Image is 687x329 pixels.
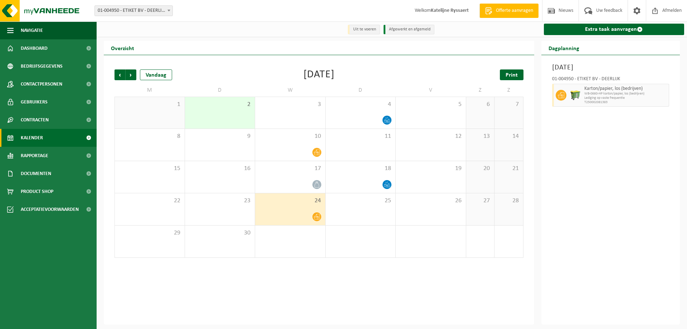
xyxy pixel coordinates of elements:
[399,132,462,140] span: 12
[118,229,181,237] span: 29
[259,101,322,108] span: 3
[189,132,252,140] span: 9
[189,101,252,108] span: 2
[259,165,322,173] span: 17
[584,86,667,92] span: Karton/papier, los (bedrijven)
[189,165,252,173] span: 16
[544,24,684,35] a: Extra taak aanvragen
[21,57,63,75] span: Bedrijfsgegevens
[399,101,462,108] span: 5
[506,72,518,78] span: Print
[552,62,669,73] h3: [DATE]
[189,229,252,237] span: 30
[500,69,523,80] a: Print
[21,165,51,183] span: Documenten
[384,25,434,34] li: Afgewerkt en afgemeld
[479,4,539,18] a: Offerte aanvragen
[21,111,49,129] span: Contracten
[541,41,586,55] h2: Dagplanning
[94,5,173,16] span: 01-004950 - ETIKET BV - DEERLIJK
[140,69,172,80] div: Vandaag
[470,165,491,173] span: 20
[303,69,335,80] div: [DATE]
[494,7,535,14] span: Offerte aanvragen
[494,84,523,97] td: Z
[431,8,469,13] strong: Katelijne Ryssaert
[21,183,53,200] span: Product Shop
[498,165,519,173] span: 21
[399,165,462,173] span: 19
[570,90,581,101] img: WB-0660-HPE-GN-50
[126,69,136,80] span: Volgende
[396,84,466,97] td: V
[118,101,181,108] span: 1
[95,6,172,16] span: 01-004950 - ETIKET BV - DEERLIJK
[118,165,181,173] span: 15
[470,132,491,140] span: 13
[326,84,396,97] td: D
[470,197,491,205] span: 27
[584,100,667,105] span: T250002081383
[189,197,252,205] span: 23
[21,129,43,147] span: Kalender
[114,84,185,97] td: M
[584,96,667,100] span: Lediging op vaste frequentie
[498,132,519,140] span: 14
[329,165,392,173] span: 18
[118,132,181,140] span: 8
[329,197,392,205] span: 25
[21,147,48,165] span: Rapportage
[104,41,141,55] h2: Overzicht
[118,197,181,205] span: 22
[21,75,62,93] span: Contactpersonen
[348,25,380,34] li: Uit te voeren
[21,21,43,39] span: Navigatie
[21,93,48,111] span: Gebruikers
[466,84,495,97] td: Z
[21,39,48,57] span: Dashboard
[584,92,667,96] span: WB-0660-HP karton/papier, los (bedrijven)
[185,84,255,97] td: D
[470,101,491,108] span: 6
[21,200,79,218] span: Acceptatievoorwaarden
[259,197,322,205] span: 24
[259,132,322,140] span: 10
[329,101,392,108] span: 4
[114,69,125,80] span: Vorige
[399,197,462,205] span: 26
[498,101,519,108] span: 7
[329,132,392,140] span: 11
[552,77,669,84] div: 01-004950 - ETIKET BV - DEERLIJK
[255,84,326,97] td: W
[498,197,519,205] span: 28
